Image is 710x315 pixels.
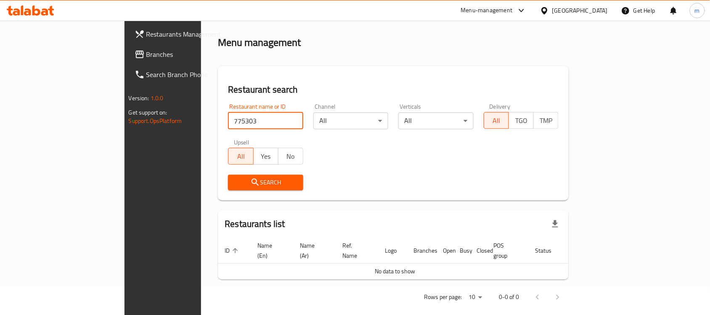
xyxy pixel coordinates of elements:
[234,139,249,145] label: Upsell
[537,115,555,127] span: TMP
[228,175,303,190] button: Search
[533,112,559,129] button: TMP
[424,292,462,302] p: Rows per page:
[146,29,236,39] span: Restaurants Management
[151,93,164,104] span: 1.0.0
[499,292,519,302] p: 0-0 of 0
[453,238,470,264] th: Busy
[225,218,285,230] h2: Restaurants list
[436,238,453,264] th: Open
[128,64,243,85] a: Search Branch Phone
[490,104,511,109] label: Delivery
[487,115,506,127] span: All
[128,24,243,44] a: Restaurants Management
[146,69,236,80] span: Search Branch Phone
[512,115,530,127] span: TGO
[465,291,485,304] div: Rows per page:
[407,238,436,264] th: Branches
[342,240,368,261] span: Ref. Name
[228,112,303,129] input: Search for restaurant name or ID..
[493,240,518,261] span: POS group
[218,238,601,280] table: enhanced table
[509,112,534,129] button: TGO
[235,177,297,188] span: Search
[282,150,300,163] span: No
[257,150,275,163] span: Yes
[257,240,283,261] span: Name (En)
[552,6,608,15] div: [GEOGRAPHIC_DATA]
[484,112,509,129] button: All
[300,240,326,261] span: Name (Ar)
[545,214,565,234] div: Export file
[313,112,389,129] div: All
[146,49,236,59] span: Branches
[378,238,407,264] th: Logo
[218,36,301,49] h2: Menu management
[695,6,700,15] span: m
[375,266,416,277] span: No data to show
[253,148,278,165] button: Yes
[232,150,250,163] span: All
[398,112,474,129] div: All
[129,115,182,126] a: Support.OpsPlatform
[470,238,487,264] th: Closed
[228,148,253,165] button: All
[228,83,559,96] h2: Restaurant search
[128,44,243,64] a: Branches
[461,5,513,16] div: Menu-management
[129,93,149,104] span: Version:
[225,246,241,256] span: ID
[535,246,562,256] span: Status
[278,148,303,165] button: No
[129,107,167,118] span: Get support on:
